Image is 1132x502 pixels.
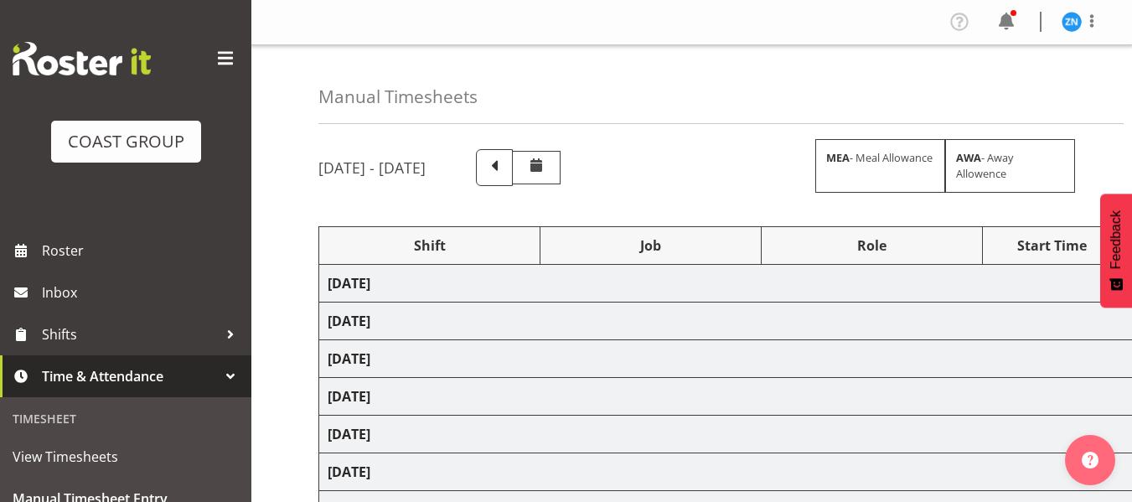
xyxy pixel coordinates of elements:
[318,87,478,106] h4: Manual Timesheets
[318,158,426,177] h5: [DATE] - [DATE]
[991,235,1114,256] div: Start Time
[42,322,218,347] span: Shifts
[945,139,1075,193] div: - Away Allowence
[328,235,531,256] div: Shift
[770,235,974,256] div: Role
[4,401,247,436] div: Timesheet
[68,129,184,154] div: COAST GROUP
[826,150,850,165] strong: MEA
[815,139,945,193] div: - Meal Allowance
[1082,452,1098,468] img: help-xxl-2.png
[549,235,752,256] div: Job
[13,42,151,75] img: Rosterit website logo
[1109,210,1124,269] span: Feedback
[42,364,218,389] span: Time & Attendance
[1062,12,1082,32] img: zac-nimmo11521.jpg
[1100,194,1132,308] button: Feedback - Show survey
[42,280,243,305] span: Inbox
[13,444,239,469] span: View Timesheets
[4,436,247,478] a: View Timesheets
[956,150,981,165] strong: AWA
[42,238,243,263] span: Roster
